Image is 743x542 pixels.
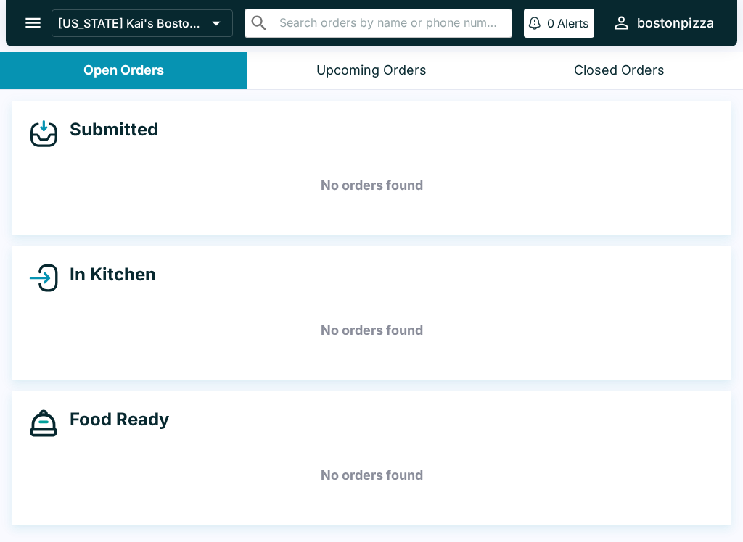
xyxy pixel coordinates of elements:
button: bostonpizza [606,7,720,38]
p: [US_STATE] Kai's Boston Pizza [58,16,206,30]
h5: No orders found [29,304,714,357]
div: Open Orders [83,62,164,79]
p: Alerts [557,16,588,30]
h4: Food Ready [58,409,169,430]
h5: No orders found [29,159,714,212]
p: 0 [547,16,554,30]
div: Closed Orders [574,62,665,79]
h4: Submitted [58,119,158,141]
h4: In Kitchen [58,264,156,285]
div: Upcoming Orders [316,62,427,79]
div: bostonpizza [637,14,714,32]
button: open drawer [15,4,52,41]
input: Search orders by name or phone number [275,13,506,33]
button: [US_STATE] Kai's Boston Pizza [52,9,233,37]
h5: No orders found [29,449,714,501]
